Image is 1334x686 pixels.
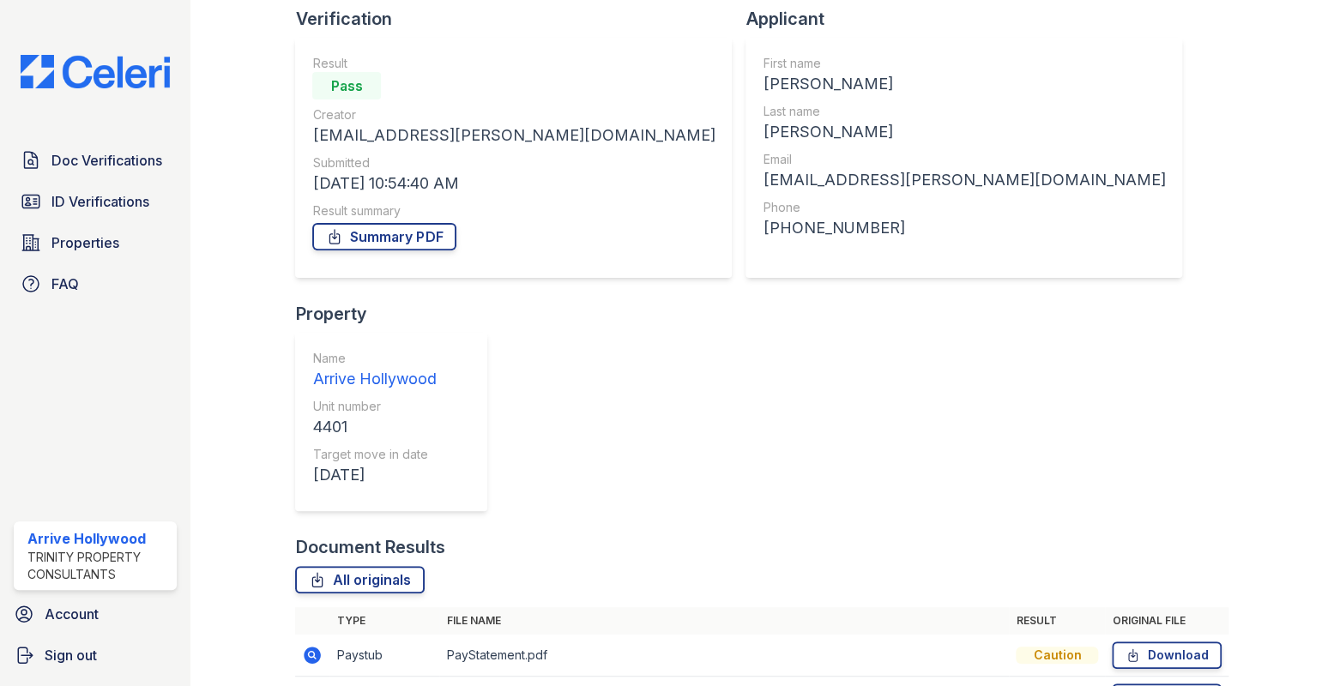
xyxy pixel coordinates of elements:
[1112,641,1222,669] a: Download
[329,635,439,677] td: Paystub
[763,55,1165,72] div: First name
[51,274,79,294] span: FAQ
[51,191,149,212] span: ID Verifications
[7,55,184,88] img: CE_Logo_Blue-a8612792a0a2168367f1c8372b55b34899dd931a85d93a1a3d3e32e68fde9ad4.png
[745,7,1196,31] div: Applicant
[45,645,97,665] span: Sign out
[763,151,1165,168] div: Email
[14,226,177,260] a: Properties
[14,184,177,219] a: ID Verifications
[14,267,177,301] a: FAQ
[763,168,1165,192] div: [EMAIL_ADDRESS][PERSON_NAME][DOMAIN_NAME]
[312,202,715,220] div: Result summary
[763,72,1165,96] div: [PERSON_NAME]
[1105,607,1228,635] th: Original file
[51,232,119,253] span: Properties
[312,55,715,72] div: Result
[312,463,436,487] div: [DATE]
[312,446,436,463] div: Target move in date
[439,607,1009,635] th: File name
[295,302,501,326] div: Property
[763,199,1165,216] div: Phone
[763,103,1165,120] div: Last name
[329,607,439,635] th: Type
[763,120,1165,144] div: [PERSON_NAME]
[27,528,170,549] div: Arrive Hollywood
[45,604,99,624] span: Account
[1009,607,1105,635] th: Result
[312,415,436,439] div: 4401
[439,635,1009,677] td: PayStatement.pdf
[312,171,715,196] div: [DATE] 10:54:40 AM
[51,150,162,171] span: Doc Verifications
[312,398,436,415] div: Unit number
[312,350,436,391] a: Name Arrive Hollywood
[312,123,715,147] div: [EMAIL_ADDRESS][PERSON_NAME][DOMAIN_NAME]
[7,597,184,631] a: Account
[312,350,436,367] div: Name
[295,535,444,559] div: Document Results
[295,566,425,593] a: All originals
[312,72,381,99] div: Pass
[14,143,177,178] a: Doc Verifications
[1016,647,1098,664] div: Caution
[312,223,456,250] a: Summary PDF
[312,106,715,123] div: Creator
[763,216,1165,240] div: [PHONE_NUMBER]
[295,7,745,31] div: Verification
[312,154,715,171] div: Submitted
[312,367,436,391] div: Arrive Hollywood
[7,638,184,672] a: Sign out
[27,549,170,583] div: Trinity Property Consultants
